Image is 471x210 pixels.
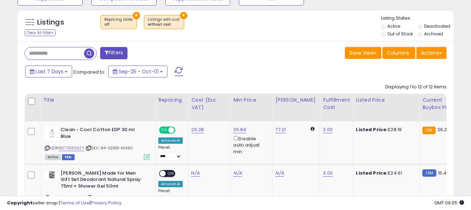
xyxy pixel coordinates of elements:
[108,66,167,77] button: Sep-25 - Oct-01
[356,126,388,133] b: Listed Price:
[166,170,177,176] span: OFF
[387,49,409,56] span: Columns
[275,126,286,133] a: 77.21
[233,96,269,104] div: Min Price
[73,69,105,75] span: Compared to:
[275,170,284,177] a: N/A
[160,127,168,133] span: ON
[104,22,133,27] div: off
[133,12,140,19] button: ×
[61,170,146,191] b: [PERSON_NAME] Made for Men Gift Set Deodorant Natural Spray 75ml + Shower Gel 50ml
[45,170,59,179] img: 319ZtxQeJ0L._SL40_.jpg
[275,96,317,104] div: [PERSON_NAME]
[233,135,267,155] div: Disable auto adjust min
[416,47,446,59] button: Actions
[7,199,33,206] strong: Copyright
[174,127,186,133] span: OFF
[356,127,414,133] div: £28.19
[25,66,72,77] button: Last 7 Days
[191,96,227,111] div: Cost (Exc. VAT)
[345,47,381,59] button: Save View
[424,23,450,29] label: Deactivated
[323,96,350,111] div: Fulfillment Cost
[422,96,458,111] div: Current Buybox Price
[45,127,150,159] div: ASIN:
[191,170,200,177] a: N/A
[25,29,56,36] div: Clear All Filters
[191,126,204,133] a: 26.28
[311,127,314,131] i: Calculated using Dynamic Max Price.
[158,189,183,204] div: Preset:
[323,170,333,177] a: 3.00
[382,47,415,59] button: Columns
[356,96,416,104] div: Listed Price
[85,145,133,151] span: | SKU: 84-0D96-MA9U
[381,15,453,22] p: Listing States:
[387,23,400,29] label: Active
[233,170,242,177] a: N/A
[438,170,448,176] span: 15.41
[424,31,443,37] label: Archived
[148,17,180,27] span: Listings with cost :
[91,199,122,206] a: Privacy Policy
[61,127,146,141] b: Clean - Cool Cotton EDP 30 ml Blue
[119,68,159,75] span: Sep-25 - Oct-01
[434,199,464,206] span: 2025-10-9 09:05 GMT
[43,96,152,104] div: Title
[45,127,59,141] img: 31slUNSZbmL._SL40_.jpg
[158,137,183,144] div: Amazon AI
[100,47,127,59] button: Filters
[356,170,414,176] div: £24.61
[180,12,187,19] button: ×
[385,84,446,90] div: Displaying 1 to 12 of 12 items
[60,199,90,206] a: Terms of Use
[62,154,75,160] span: FBM
[158,181,183,187] div: Amazon AI
[422,169,436,177] small: FBM
[233,126,246,133] a: 35.84
[158,145,183,161] div: Preset:
[45,154,61,160] span: All listings currently available for purchase on Amazon
[323,126,333,133] a: 3.00
[148,22,180,27] div: without cost
[387,31,413,37] label: Out of Stock
[59,145,84,151] a: B07X3836ZY
[36,68,63,75] span: Last 7 Days
[422,127,435,134] small: FBA
[356,170,388,176] b: Listed Price:
[7,200,122,206] div: seller snap | |
[37,18,64,27] h5: Listings
[104,17,133,27] span: Repricing state :
[158,96,185,104] div: Repricing
[437,126,450,133] span: 26.28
